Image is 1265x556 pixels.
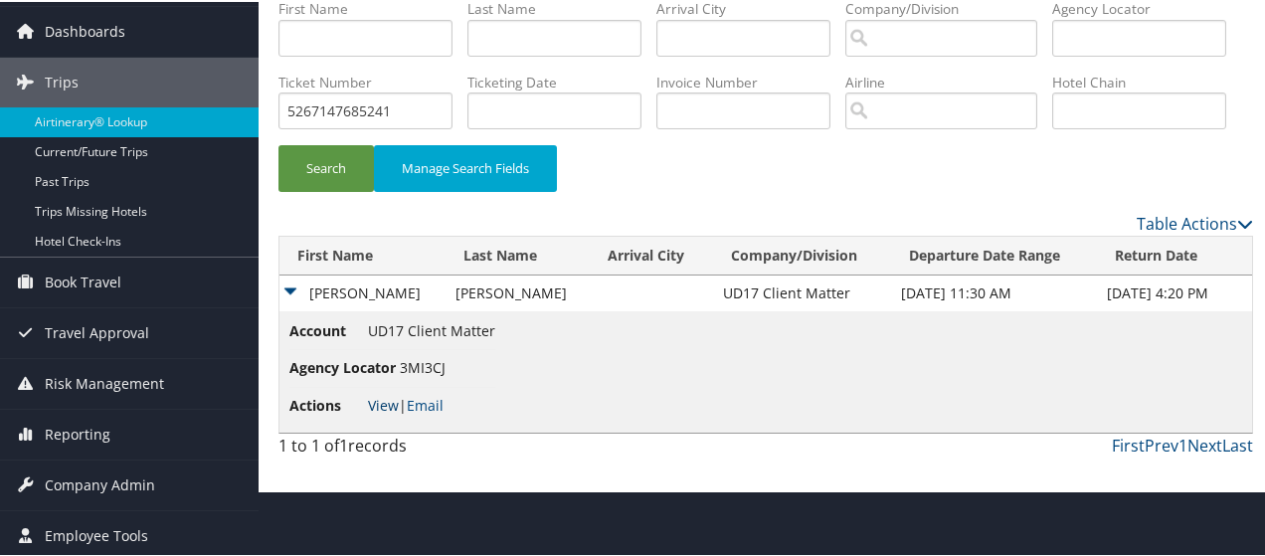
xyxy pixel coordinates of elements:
[45,256,121,305] span: Book Travel
[339,433,348,455] span: 1
[1145,433,1178,455] a: Prev
[446,274,590,309] td: [PERSON_NAME]
[713,274,891,309] td: UD17 Client Matter
[289,393,364,415] span: Actions
[278,71,467,91] label: Ticket Number
[368,319,495,338] span: UD17 Client Matter
[1137,211,1253,233] a: Table Actions
[368,394,399,413] a: View
[446,235,590,274] th: Last Name: activate to sort column ascending
[1178,433,1187,455] a: 1
[1097,274,1252,309] td: [DATE] 4:20 PM
[45,5,125,55] span: Dashboards
[279,235,446,274] th: First Name: activate to sort column ascending
[45,357,164,407] span: Risk Management
[656,71,845,91] label: Invoice Number
[467,71,656,91] label: Ticketing Date
[368,394,444,413] span: |
[45,459,155,508] span: Company Admin
[407,394,444,413] a: Email
[590,235,713,274] th: Arrival City: activate to sort column ascending
[289,355,396,377] span: Agency Locator
[1112,433,1145,455] a: First
[1187,433,1222,455] a: Next
[845,71,1052,91] label: Airline
[279,274,446,309] td: [PERSON_NAME]
[713,235,891,274] th: Company/Division
[1052,71,1241,91] label: Hotel Chain
[400,356,446,375] span: 3MI3CJ
[891,274,1097,309] td: [DATE] 11:30 AM
[278,432,500,465] div: 1 to 1 of records
[374,143,557,190] button: Manage Search Fields
[891,235,1097,274] th: Departure Date Range: activate to sort column ascending
[289,318,364,340] span: Account
[1222,433,1253,455] a: Last
[1097,235,1252,274] th: Return Date: activate to sort column ascending
[45,306,149,356] span: Travel Approval
[278,143,374,190] button: Search
[45,408,110,458] span: Reporting
[45,56,79,105] span: Trips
